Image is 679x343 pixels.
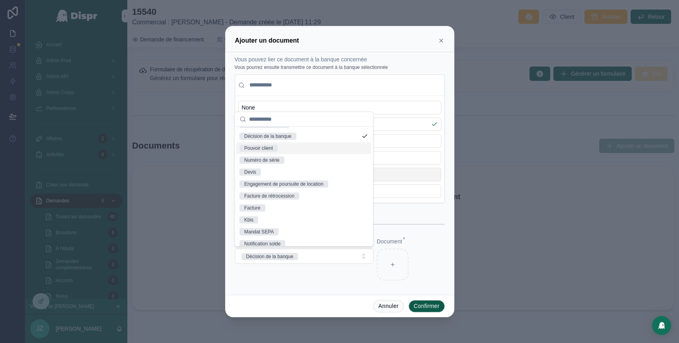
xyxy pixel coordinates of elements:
h3: Ajouter un document [235,36,299,45]
div: Décision de la banque [246,253,294,260]
button: Confirmer [409,300,445,313]
button: Select Button [235,249,374,264]
div: Open Intercom Messenger [652,316,671,335]
div: Notification solde [244,240,280,247]
span: Document [377,238,402,245]
button: Annuler [373,300,404,313]
div: Suggestions [235,127,373,246]
div: Facture [244,204,261,212]
div: Décision de la banque [244,133,292,140]
div: Pouvoir client [244,145,273,152]
div: Suggestions [235,96,444,203]
div: None [238,101,441,114]
span: Vous pouvez lier ce document à la banque concernée [235,56,367,63]
div: Engagement de poursuite de location [244,180,323,188]
span: Vous pourrez ensuite transmettre ce document à la banque sélectionnée [235,64,388,71]
div: Mandat SEPA [244,228,274,235]
div: Facture de rétrocession [244,192,294,200]
div: Devis [244,169,256,176]
div: Kbis [244,216,253,223]
div: Numéro de série [244,157,280,164]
